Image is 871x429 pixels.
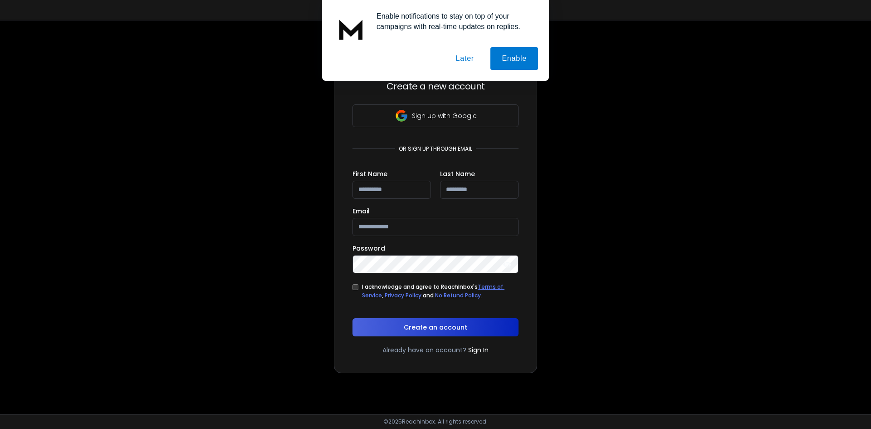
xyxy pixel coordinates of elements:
[369,11,538,32] div: Enable notifications to stay on top of your campaigns with real-time updates on replies.
[352,80,519,93] h3: Create a new account
[352,208,370,214] label: Email
[382,345,466,355] p: Already have an account?
[468,345,489,355] a: Sign In
[383,418,488,425] p: © 2025 Reachinbox. All rights reserved.
[490,47,538,70] button: Enable
[352,245,385,251] label: Password
[435,291,482,299] a: No Refund Policy.
[362,283,504,300] a: Terms of Service
[395,145,476,153] p: or sign up through email
[362,282,519,300] div: I acknowledge and agree to ReachInbox's , and
[352,171,387,177] label: First Name
[385,291,421,299] a: Privacy Policy
[352,318,519,336] button: Create an account
[333,11,369,47] img: notification icon
[440,171,475,177] label: Last Name
[444,47,485,70] button: Later
[352,104,519,127] button: Sign up with Google
[412,111,477,120] p: Sign up with Google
